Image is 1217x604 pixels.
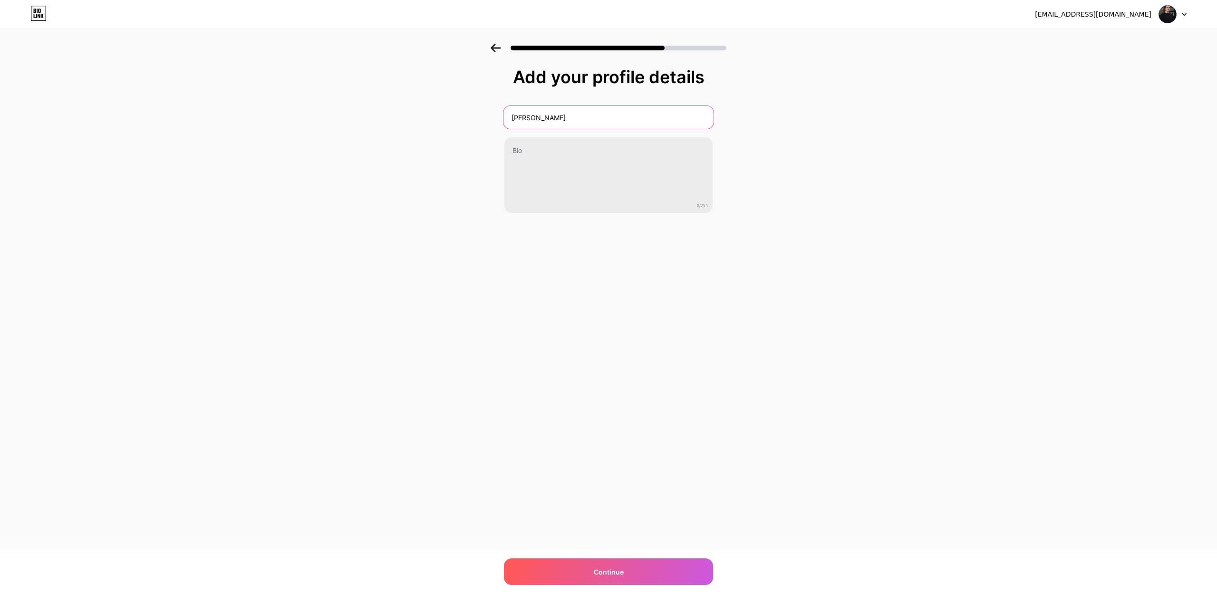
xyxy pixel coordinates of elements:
[503,106,714,129] input: Your name
[594,567,624,577] span: Continue
[1035,10,1151,19] div: [EMAIL_ADDRESS][DOMAIN_NAME]
[1159,5,1177,23] img: kevindewilde
[697,203,708,209] span: 0/255
[509,67,708,86] div: Add your profile details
